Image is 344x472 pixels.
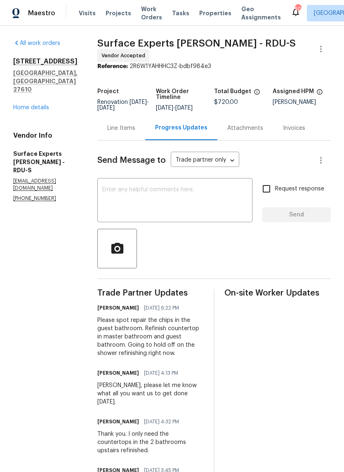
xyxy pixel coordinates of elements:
span: Send Message to [97,156,166,164]
span: Properties [199,9,231,17]
h6: [PERSON_NAME] [97,304,139,312]
span: Tasks [172,10,189,16]
span: $720.00 [214,99,238,105]
a: All work orders [13,40,60,46]
span: Renovation [97,99,149,111]
h4: Vendor Info [13,132,78,140]
div: Line Items [107,124,135,132]
div: Attachments [227,124,263,132]
div: 50 [295,5,301,13]
span: [DATE] 6:22 PM [144,304,179,312]
span: [DATE] 4:32 PM [144,418,179,426]
span: [DATE] [130,99,147,105]
b: Reference: [97,63,128,69]
span: The total cost of line items that have been proposed by Opendoor. This sum includes line items th... [254,89,260,99]
div: Thank you. I only need the countertops in the 2 bathrooms upstairs refinished. [97,430,204,455]
div: Progress Updates [155,124,207,132]
h6: [PERSON_NAME] [97,418,139,426]
span: Vendor Accepted [101,52,148,60]
span: Request response [275,185,324,193]
div: Invoices [283,124,305,132]
span: The hpm assigned to this work order. [316,89,323,99]
span: - [156,105,193,111]
h6: [PERSON_NAME] [97,369,139,377]
span: [DATE] 4:13 PM [144,369,178,377]
h5: Assigned HPM [273,89,314,94]
a: Home details [13,105,49,110]
span: [DATE] [156,105,173,111]
span: Maestro [28,9,55,17]
h5: Project [97,89,119,94]
div: [PERSON_NAME] [273,99,331,105]
span: Surface Experts [PERSON_NAME] - RDU-S [97,38,296,48]
span: Trade Partner Updates [97,289,204,297]
h5: Surface Experts [PERSON_NAME] - RDU-S [13,150,78,174]
div: [PERSON_NAME], please let me know what all you want us to get done [DATE]. [97,381,204,406]
span: On-site Worker Updates [224,289,331,297]
h5: Total Budget [214,89,251,94]
span: [DATE] [97,105,115,111]
span: [DATE] [175,105,193,111]
div: Trade partner only [171,154,239,167]
div: Please spot repair the chips in the guest bathroom. Refinish countertop in master bathroom and gu... [97,316,204,357]
span: Work Orders [141,5,162,21]
span: Geo Assignments [241,5,281,21]
span: - [97,99,149,111]
span: Visits [79,9,96,17]
span: Projects [106,9,131,17]
h5: Work Order Timeline [156,89,214,100]
div: 2R6W1YAHHHC3Z-bdbf984e3 [97,62,331,70]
